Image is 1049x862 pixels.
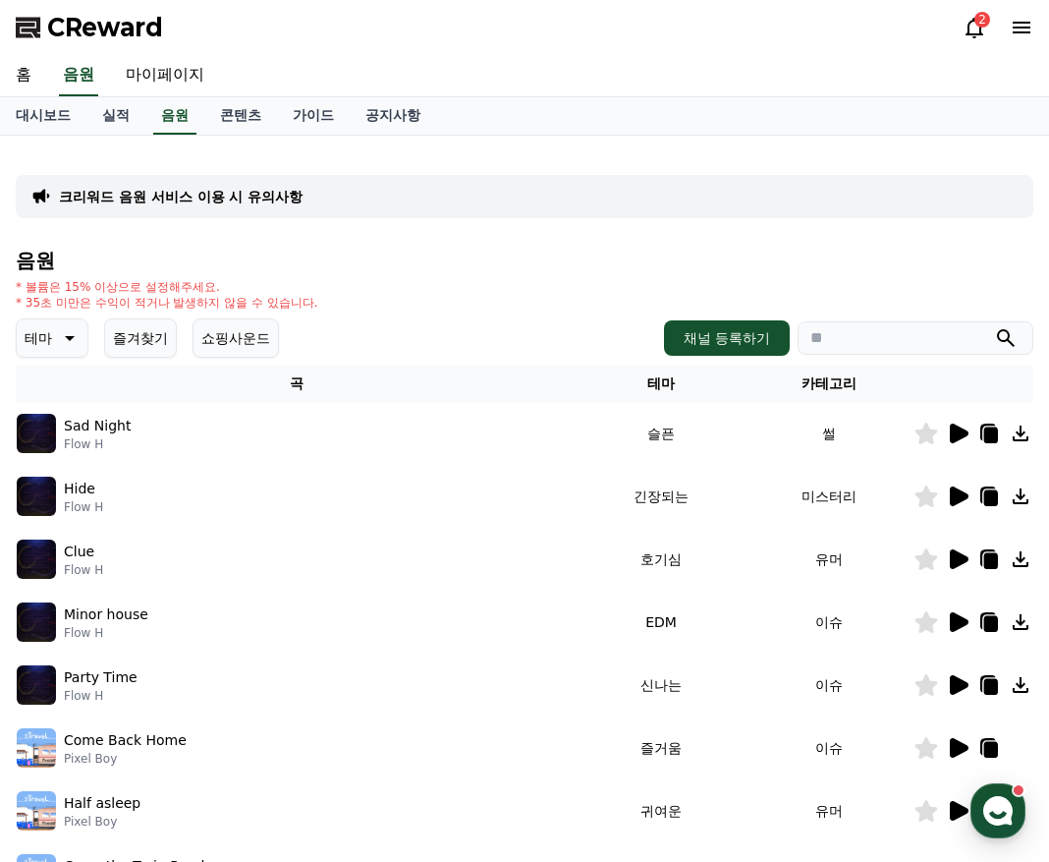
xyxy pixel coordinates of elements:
th: 곡 [16,366,577,402]
img: music [17,603,56,642]
p: Pixel Boy [64,751,187,767]
img: music [17,728,56,768]
span: 설정 [304,653,327,668]
td: 이슈 [745,591,913,654]
a: 2 [963,16,986,39]
img: music [17,414,56,453]
a: 가이드 [277,97,350,135]
td: 미스터리 [745,465,913,528]
a: 공지사항 [350,97,436,135]
p: 테마 [25,324,52,352]
h4: 음원 [16,250,1033,271]
th: 카테고리 [745,366,913,402]
td: 썰 [745,402,913,465]
p: Flow H [64,436,131,452]
a: CReward [16,12,163,43]
a: 홈 [6,623,130,672]
td: 귀여운 [577,779,745,842]
button: 테마 [16,318,88,358]
img: music [17,477,56,516]
td: EDM [577,591,745,654]
td: 긴장되는 [577,465,745,528]
td: 신나는 [577,654,745,717]
td: 이슈 [745,654,913,717]
img: music [17,791,56,831]
p: Flow H [64,625,148,641]
td: 슬픈 [577,402,745,465]
p: Flow H [64,688,138,704]
img: music [17,540,56,579]
td: 호기심 [577,528,745,591]
div: 2 [974,12,990,28]
span: 홈 [62,653,74,668]
td: 이슈 [745,717,913,779]
span: 대화 [180,654,203,669]
p: Sad Night [64,416,131,436]
p: Half asleep [64,793,140,814]
p: Clue [64,542,94,562]
button: 채널 등록하기 [664,320,790,356]
p: Come Back Home [64,730,187,751]
p: Hide [64,479,95,499]
th: 테마 [577,366,745,402]
button: 즐겨찾기 [104,318,177,358]
a: 음원 [59,55,98,96]
a: 음원 [153,97,196,135]
button: 쇼핑사운드 [193,318,279,358]
a: 크리워드 음원 서비스 이용 시 유의사항 [59,187,303,206]
a: 대화 [130,623,253,672]
p: Minor house [64,604,148,625]
p: Pixel Boy [64,814,140,830]
span: CReward [47,12,163,43]
a: 마이페이지 [110,55,220,96]
td: 유머 [745,528,913,591]
a: 설정 [253,623,377,672]
td: 즐거움 [577,717,745,779]
p: Flow H [64,562,103,578]
td: 유머 [745,779,913,842]
p: * 볼륨은 15% 이상으로 설정해주세요. [16,279,318,295]
p: * 35초 미만은 수익이 적거나 발생하지 않을 수 있습니다. [16,295,318,311]
a: 실적 [86,97,145,135]
p: Party Time [64,667,138,688]
p: Flow H [64,499,103,515]
a: 콘텐츠 [204,97,277,135]
img: music [17,665,56,705]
